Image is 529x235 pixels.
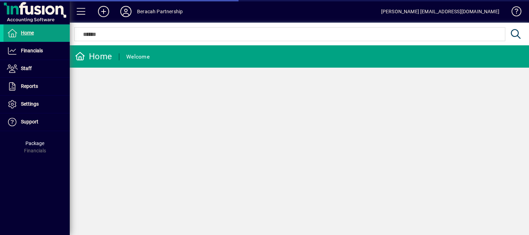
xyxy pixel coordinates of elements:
[3,113,70,131] a: Support
[21,48,43,53] span: Financials
[21,83,38,89] span: Reports
[506,1,520,24] a: Knowledge Base
[21,66,32,71] span: Staff
[25,141,44,146] span: Package
[381,6,499,17] div: [PERSON_NAME] [EMAIL_ADDRESS][DOMAIN_NAME]
[75,51,112,62] div: Home
[3,60,70,77] a: Staff
[92,5,115,18] button: Add
[115,5,137,18] button: Profile
[21,119,38,124] span: Support
[3,78,70,95] a: Reports
[3,42,70,60] a: Financials
[3,96,70,113] a: Settings
[126,51,150,62] div: Welcome
[21,101,39,107] span: Settings
[21,30,34,36] span: Home
[137,6,183,17] div: Beracah Partnership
